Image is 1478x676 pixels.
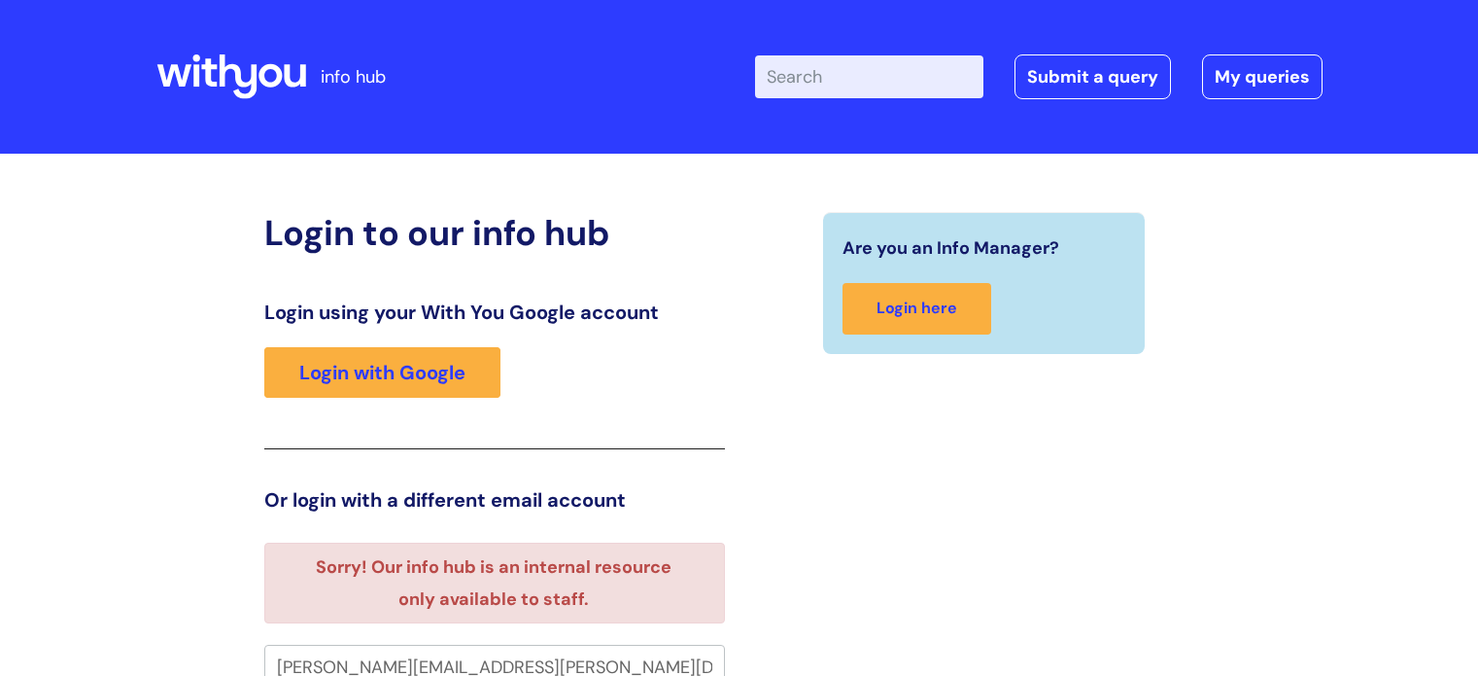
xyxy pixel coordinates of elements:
a: Submit a query [1014,54,1171,99]
p: info hub [321,61,386,92]
h3: Or login with a different email account [264,488,725,512]
a: Login here [842,283,991,335]
a: Login with Google [264,347,500,398]
li: Sorry! Our info hub is an internal resource only available to staff. [298,551,690,615]
h2: Login to our info hub [264,212,725,254]
a: My queries [1202,54,1323,99]
h3: Login using your With You Google account [264,301,725,324]
span: Are you an Info Manager? [842,232,1059,264]
input: Search [755,55,983,98]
